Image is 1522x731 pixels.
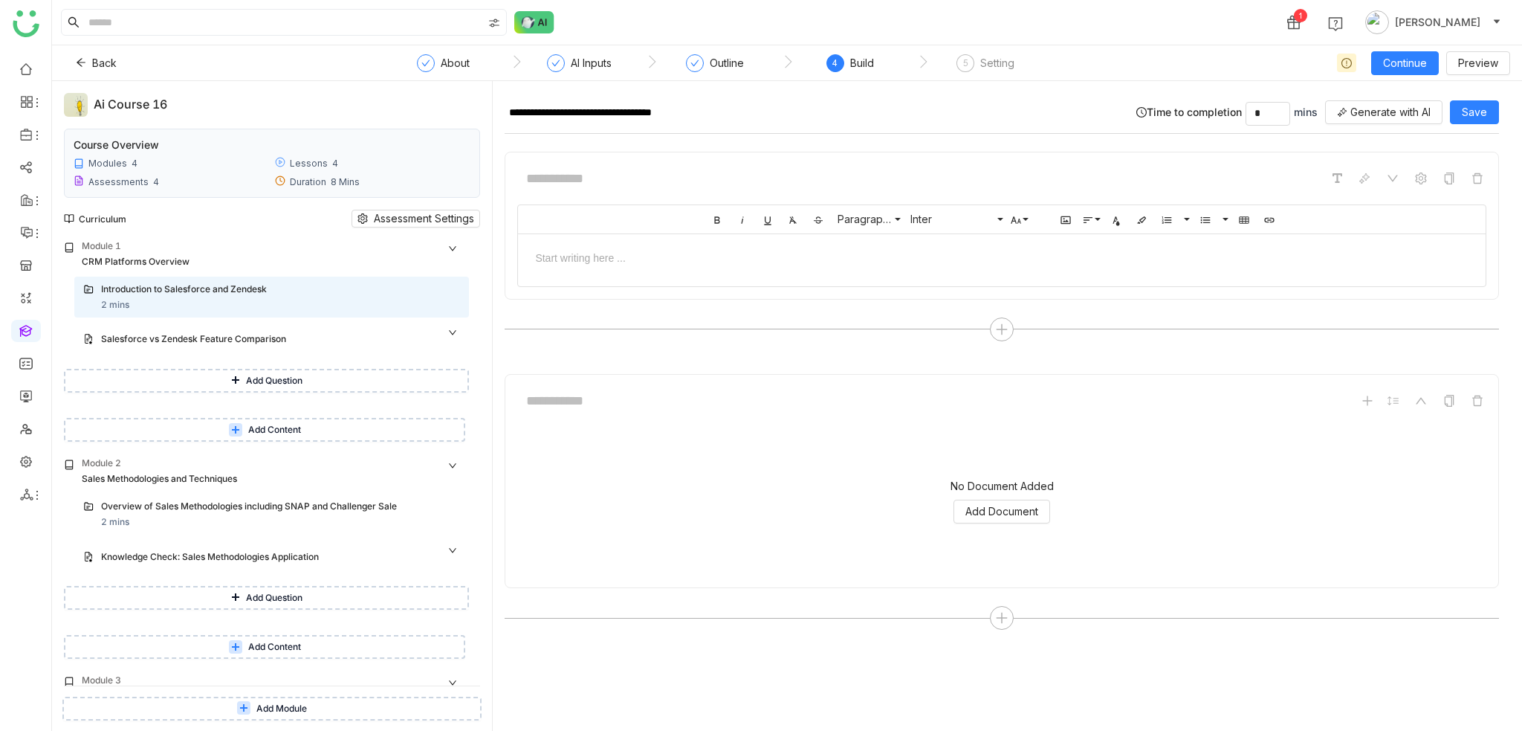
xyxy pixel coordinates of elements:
div: Module 1 [82,239,469,254]
button: Ordered List [1179,208,1191,231]
div: 2 mins [101,515,129,529]
div: No Document Added [951,480,1054,492]
div: 4Build [826,54,874,81]
span: Add Document [965,503,1038,520]
img: help.svg [1328,16,1343,31]
span: Save [1462,104,1487,120]
button: Back [64,51,129,75]
img: assessment.svg [83,552,94,562]
span: Continue [1383,55,1427,71]
span: [PERSON_NAME] [1395,14,1480,30]
div: 5Setting [956,54,1014,81]
div: Introduction to Salesforce and Zendesk [101,283,417,297]
span: mins [1294,106,1318,118]
img: logo [13,10,39,37]
button: Generate with AI [1325,100,1442,124]
button: Clear Formatting [782,208,804,231]
div: Assessments [88,176,149,187]
button: [PERSON_NAME] [1362,10,1504,34]
button: Font Size [1008,208,1030,231]
button: Add Question [64,586,469,610]
button: Preview [1446,51,1510,75]
div: Curriculum [64,213,126,225]
button: Save [1450,100,1499,124]
button: Paragraph Format [832,208,902,231]
img: assessment.svg [83,334,94,344]
div: Knowledge Check: Sales Methodologies Application [74,541,469,575]
span: Assessment Settings [374,210,474,227]
button: Assessment Settings [352,210,480,228]
div: 4 [332,158,338,169]
span: Paragraph Format [835,213,894,225]
img: avatar [1365,10,1389,34]
span: Add Question [246,591,302,605]
img: lms-folder.svg [83,284,94,294]
span: Add Question [246,374,302,388]
button: Unordered List [1194,208,1220,231]
span: Preview [1458,55,1498,71]
div: Module 2Sales Methodologies and Techniques [64,457,469,488]
div: Salesforce vs Zendesk Feature Comparison [74,323,469,357]
button: Unordered List [1218,208,1230,231]
div: Time to completion [1136,100,1499,126]
button: Add Question [64,369,469,393]
div: Overview of Sales Methodologies including SNAP and Challenger Sale [101,500,417,514]
span: Add Module [256,702,307,716]
div: About [417,54,470,81]
div: CRM Platforms Overview [82,255,423,269]
div: Course Overview [74,138,159,151]
button: Strikethrough (Ctrl+S) [807,208,829,231]
button: Italic (Ctrl+I) [731,208,754,231]
button: Align [1080,208,1102,231]
div: AI Inputs [571,54,612,72]
div: Ai course 16 [94,95,450,115]
div: About [441,54,470,72]
button: Underline (Ctrl+U) [757,208,779,231]
div: Module 2 [82,457,469,471]
button: Ordered List [1156,208,1182,231]
img: search-type.svg [488,17,500,29]
button: Text Color [1105,208,1127,231]
button: Add Module [62,697,482,721]
div: Modules [88,158,127,169]
button: Add Content [64,418,465,442]
img: ask-buddy-normal.svg [514,11,554,33]
span: Generate with AI [1350,104,1431,120]
div: Module 1CRM Platforms Overview [64,239,469,271]
div: Sales Methodologies and Techniques [82,472,423,486]
button: Continue [1371,51,1439,75]
button: Insert Table [1233,208,1255,231]
div: 2 mins [101,298,129,312]
span: Back [92,55,117,71]
span: 5 [963,57,968,68]
img: lms-folder.svg [83,501,94,512]
div: Outline [710,54,744,72]
div: Salesforce vs Zendesk Feature Comparison [101,332,417,347]
div: 4 [153,176,159,187]
div: Duration [290,176,326,187]
span: 4 [832,57,838,68]
button: Insert Image (Ctrl+P) [1055,208,1077,231]
div: AI Inputs [547,54,612,81]
div: Module 3 [82,674,469,688]
div: 1 [1294,9,1307,22]
div: Outline [686,54,744,81]
div: Lessons [290,158,328,169]
div: 4 [132,158,137,169]
span: Add Content [248,423,301,437]
div: Setting [980,54,1014,72]
button: Background Color [1130,208,1153,231]
div: Build [850,54,874,72]
button: Insert Link (Ctrl+K) [1258,208,1280,231]
button: Add Document [953,500,1050,524]
button: Inter [905,208,1005,231]
button: Bold (Ctrl+B) [706,208,728,231]
div: Module 3 [64,674,469,705]
div: 8 Mins [331,176,360,187]
span: Inter [907,213,997,225]
button: Add Content [64,635,465,659]
div: Knowledge Check: Sales Methodologies Application [101,550,417,564]
span: Add Content [248,640,301,654]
